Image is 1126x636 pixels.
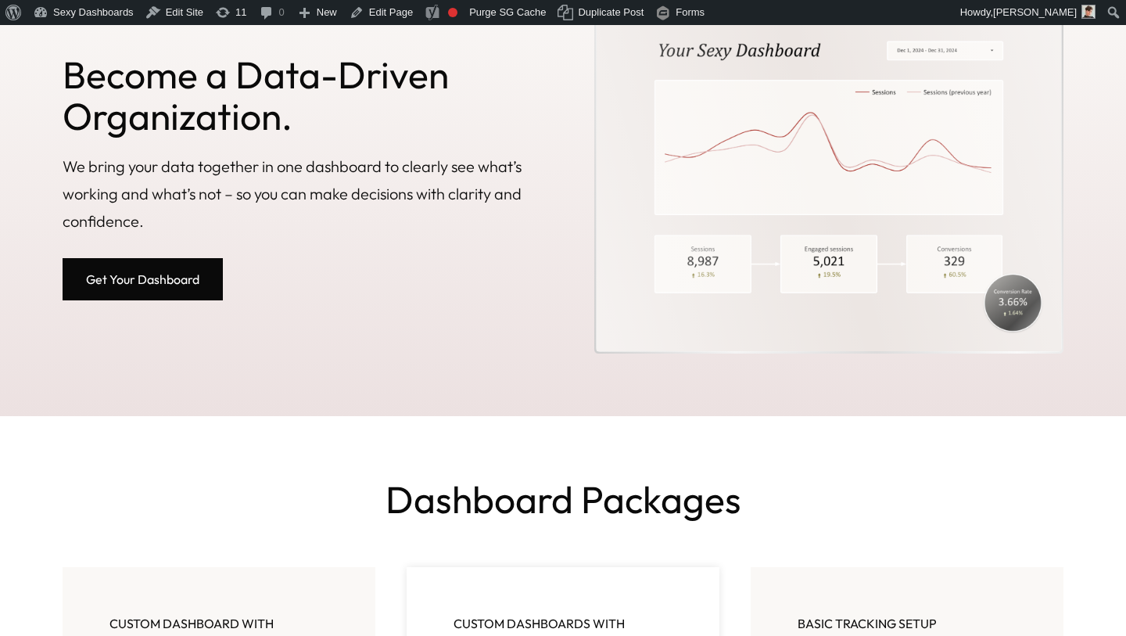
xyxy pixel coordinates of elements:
img: Marketing dashboard showing sessions over time and marketing funnel with conversion rate. [597,2,1061,351]
div: Focus keyphrase not set [448,8,457,17]
h2: Become a Data-Driven Organization. [63,54,532,137]
p: Basic tracking Setup [798,614,1017,633]
a: Get Your Dashboard [63,258,223,300]
span: [PERSON_NAME] [993,6,1077,18]
h2: Dashboard Packages [63,479,1063,520]
p: We bring your data together in one dashboard to clearly see what’s working and what’s not – so yo... [63,153,532,235]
